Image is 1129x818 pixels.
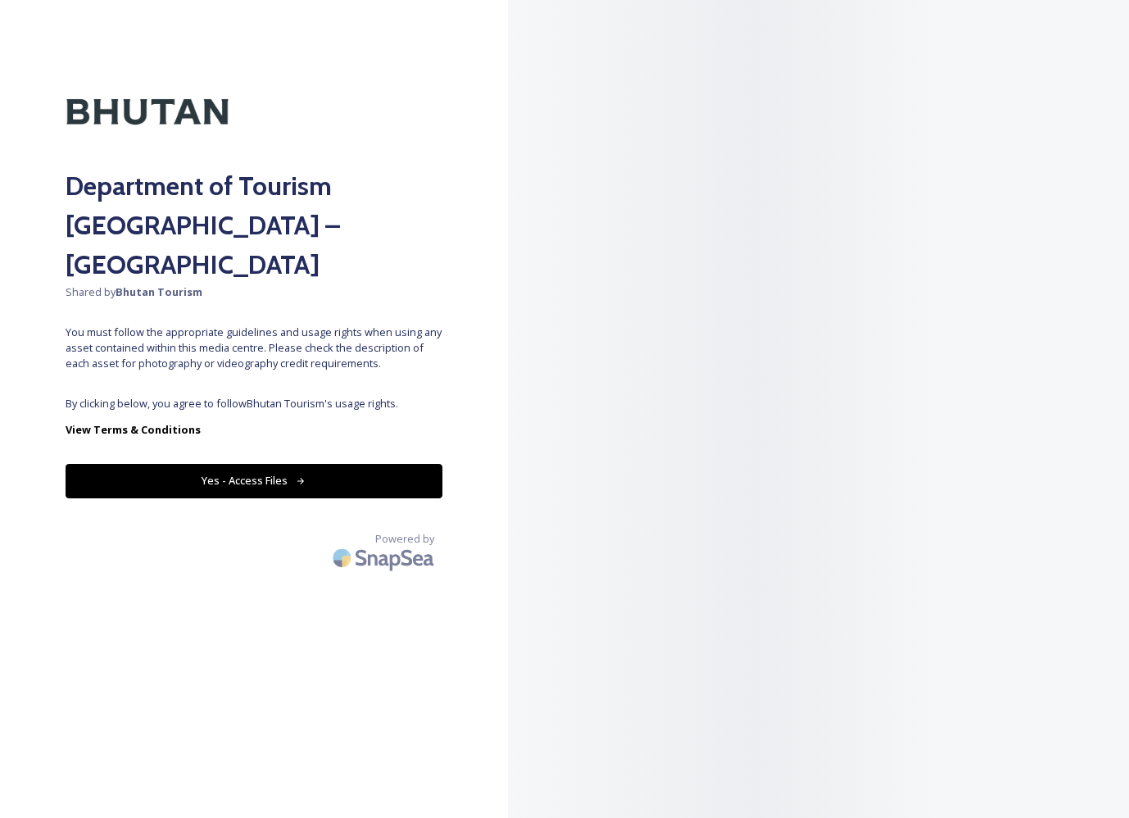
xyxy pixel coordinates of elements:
[116,284,202,299] strong: Bhutan Tourism
[328,539,442,577] img: SnapSea Logo
[66,284,442,300] span: Shared by
[66,396,442,411] span: By clicking below, you agree to follow Bhutan Tourism 's usage rights.
[66,325,442,372] span: You must follow the appropriate guidelines and usage rights when using any asset contained within...
[66,66,229,158] img: Kingdom-of-Bhutan-Logo.png
[66,464,442,498] button: Yes - Access Files
[66,420,442,439] a: View Terms & Conditions
[66,422,201,437] strong: View Terms & Conditions
[375,531,434,547] span: Powered by
[66,166,442,284] h2: Department of Tourism [GEOGRAPHIC_DATA] – [GEOGRAPHIC_DATA]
